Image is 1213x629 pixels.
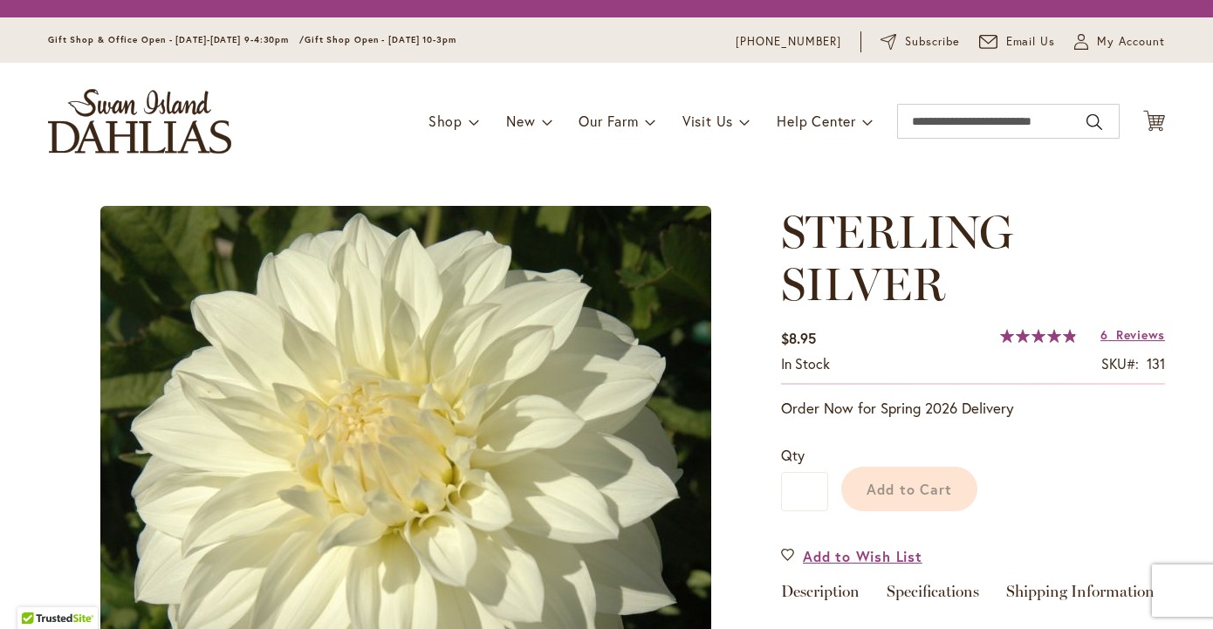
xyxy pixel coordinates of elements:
div: 98% [1000,329,1077,343]
strong: SKU [1101,354,1139,373]
span: My Account [1097,33,1165,51]
a: Shipping Information [1006,584,1155,609]
span: STERLING SILVER [781,204,1013,311]
a: Subscribe [881,33,960,51]
a: Description [781,584,860,609]
a: [PHONE_NUMBER] [736,33,841,51]
span: Shop [428,112,463,130]
div: 131 [1147,354,1165,374]
a: store logo [48,89,231,154]
a: Specifications [887,584,979,609]
a: 6 Reviews [1100,326,1165,343]
span: Help Center [777,112,856,130]
span: Gift Shop Open - [DATE] 10-3pm [305,34,456,45]
div: Detailed Product Info [781,584,1165,609]
button: Search [1086,108,1102,136]
span: Our Farm [579,112,638,130]
span: Qty [781,446,805,464]
a: Email Us [979,33,1056,51]
span: 6 [1100,326,1108,343]
span: Visit Us [682,112,733,130]
button: My Account [1074,33,1165,51]
span: Add to Wish List [803,546,922,566]
span: Subscribe [905,33,960,51]
p: Order Now for Spring 2026 Delivery [781,398,1165,419]
span: New [506,112,535,130]
div: Availability [781,354,830,374]
span: In stock [781,354,830,373]
span: $8.95 [781,329,816,347]
span: Email Us [1006,33,1056,51]
a: Add to Wish List [781,546,922,566]
span: Reviews [1116,326,1165,343]
span: Gift Shop & Office Open - [DATE]-[DATE] 9-4:30pm / [48,34,305,45]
